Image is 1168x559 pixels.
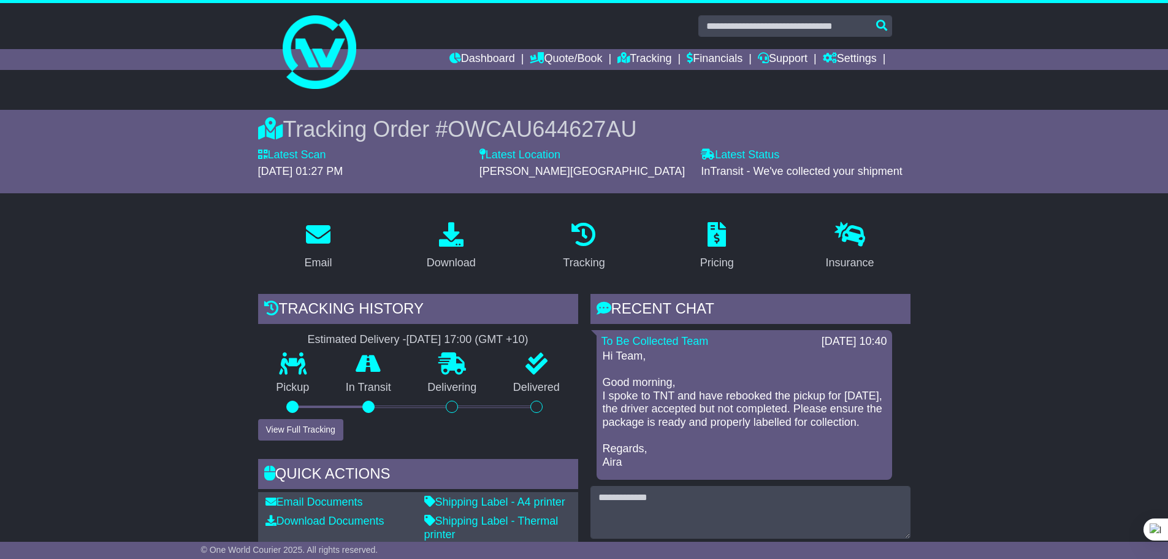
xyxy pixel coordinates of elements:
a: Shipping Label - Thermal printer [424,515,559,541]
div: Tracking history [258,294,578,327]
div: Estimated Delivery - [258,333,578,347]
a: Email Documents [265,496,363,508]
p: Delivering [410,381,495,395]
a: Dashboard [449,49,515,70]
button: View Full Tracking [258,419,343,441]
div: RECENT CHAT [590,294,910,327]
span: [PERSON_NAME][GEOGRAPHIC_DATA] [479,165,685,177]
span: InTransit - We've collected your shipment [701,165,903,177]
a: Download Documents [265,515,384,527]
div: Pricing [700,255,734,271]
div: Tracking [563,255,605,271]
a: Download [419,218,484,276]
p: Pickup [258,381,328,395]
a: Settings [823,49,877,70]
label: Latest Location [479,148,560,162]
p: In Transit [327,381,410,395]
a: Email [296,218,340,276]
div: Download [427,255,476,271]
a: Tracking [555,218,613,276]
div: Insurance [826,255,874,271]
div: [DATE] 17:00 (GMT +10) [407,333,529,347]
a: Financials [687,49,742,70]
a: Support [758,49,807,70]
a: Pricing [692,218,742,276]
a: To Be Collected Team [601,335,709,347]
span: OWCAU644627AU [448,117,636,142]
a: Quote/Book [530,49,602,70]
a: Shipping Label - A4 printer [424,496,565,508]
div: [DATE] 10:40 [822,335,887,349]
span: [DATE] 01:27 PM [258,165,343,177]
div: Quick Actions [258,459,578,492]
p: Delivered [495,381,578,395]
label: Latest Scan [258,148,326,162]
span: © One World Courier 2025. All rights reserved. [201,545,378,555]
a: Tracking [617,49,671,70]
label: Latest Status [701,148,779,162]
div: Email [304,255,332,271]
div: Tracking Order # [258,116,910,142]
a: Insurance [818,218,882,276]
p: Hi Team, Good morning, I spoke to TNT and have rebooked the pickup for [DATE], the driver accepte... [603,350,886,469]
